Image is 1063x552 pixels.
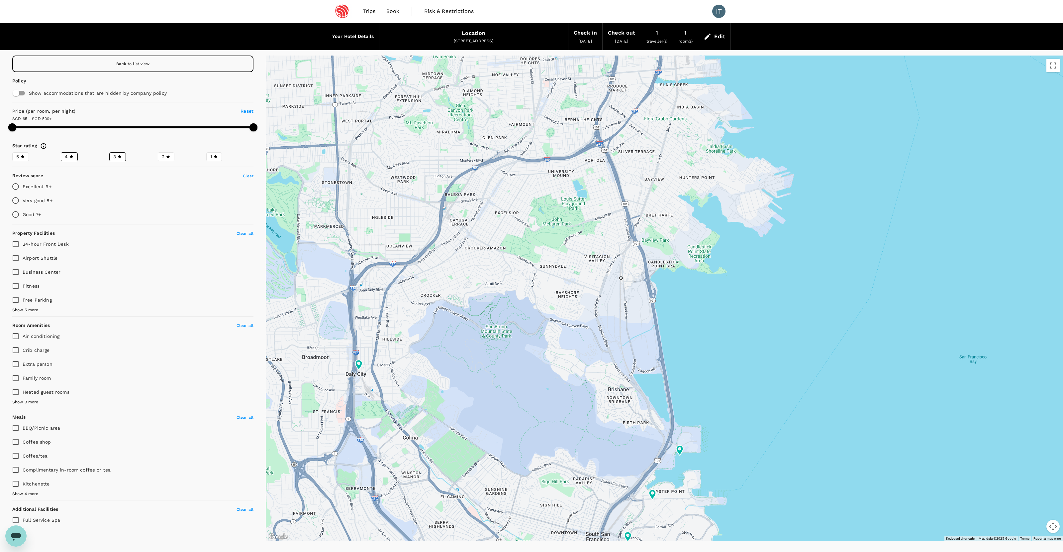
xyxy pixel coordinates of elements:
img: Google [267,532,289,541]
h6: Property Facilities [12,230,55,237]
span: Back to list view [116,62,149,66]
span: Reset [241,108,253,114]
span: Family room [23,375,51,381]
span: BBQ/Picnic area [23,425,60,431]
span: room(s) [678,39,693,44]
iframe: Button to launch messaging window [5,525,27,547]
span: Heated guest rooms [23,389,69,395]
span: [DATE] [615,39,628,44]
h6: Review score [12,172,43,180]
span: Risk & Restrictions [424,7,474,15]
a: Terms (opens in new tab) [1020,537,1030,540]
p: Excellent 9+ [23,183,51,190]
span: Kitchenette [23,481,50,486]
div: 1 [656,28,658,38]
span: 24-hour Front Desk [23,241,69,247]
div: IT [712,5,725,18]
span: SGD 65 - SGD 500+ [12,116,52,121]
span: Free Parking [23,297,52,303]
div: 1 [684,28,687,38]
div: Edit [714,32,725,41]
span: Coffee/tea [23,453,48,459]
span: Map data ©2025 Google [979,537,1016,540]
span: Show 9 more [12,399,39,406]
span: Trips [363,7,376,15]
span: 4 [65,153,68,160]
a: Open this area in Google Maps (opens a new window) [267,532,289,541]
span: Clear all [237,323,253,328]
span: Clear [243,174,253,178]
span: [DATE] [579,39,592,44]
button: Map camera controls [1046,520,1060,533]
span: Airport Shuttle [23,255,57,261]
span: 2 [162,153,164,160]
span: Crib charge [23,347,50,353]
button: Keyboard shortcuts [946,536,975,541]
h6: Your Hotel Details [332,33,374,40]
img: Espressif Systems Singapore Pte Ltd [327,4,357,19]
span: Show 4 more [12,491,39,497]
span: Extra person [23,361,52,367]
h6: Room Amenities [12,322,50,329]
p: Policy [12,77,30,84]
a: Report a map error [1033,537,1061,540]
p: Show accommodations that are hidden by company policy [29,90,220,96]
span: 1 [210,153,212,160]
button: Toggle fullscreen view [1046,59,1060,72]
h6: Star rating [12,142,38,150]
div: Check out [608,28,635,38]
a: Back to list view [12,56,253,72]
span: Book [386,7,400,15]
div: Location [462,29,485,38]
h6: Price (per room, per night) [12,108,193,115]
div: [STREET_ADDRESS] [385,38,563,45]
span: Complimentary in-room coffee or tea [23,467,111,473]
span: Business Center [23,269,60,275]
span: Show 5 more [12,307,39,314]
p: Very good 8+ [23,197,52,204]
span: Coffee shop [23,439,51,445]
span: Clear all [237,415,253,420]
span: Full Service Spa [23,517,60,523]
p: Good 7+ [23,211,41,218]
span: Fitness [23,283,40,289]
svg: Star ratings are awarded to properties to represent the quality of services, facilities, and amen... [40,143,47,149]
h6: Additional Facilities [12,506,58,513]
span: Clear all [237,231,253,236]
h6: Meals [12,414,26,421]
span: Air conditioning [23,334,59,339]
span: 5 [16,153,19,160]
span: traveller(s) [646,39,668,44]
span: Clear all [237,507,253,512]
span: 3 [113,153,116,160]
div: Check in [574,28,597,38]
